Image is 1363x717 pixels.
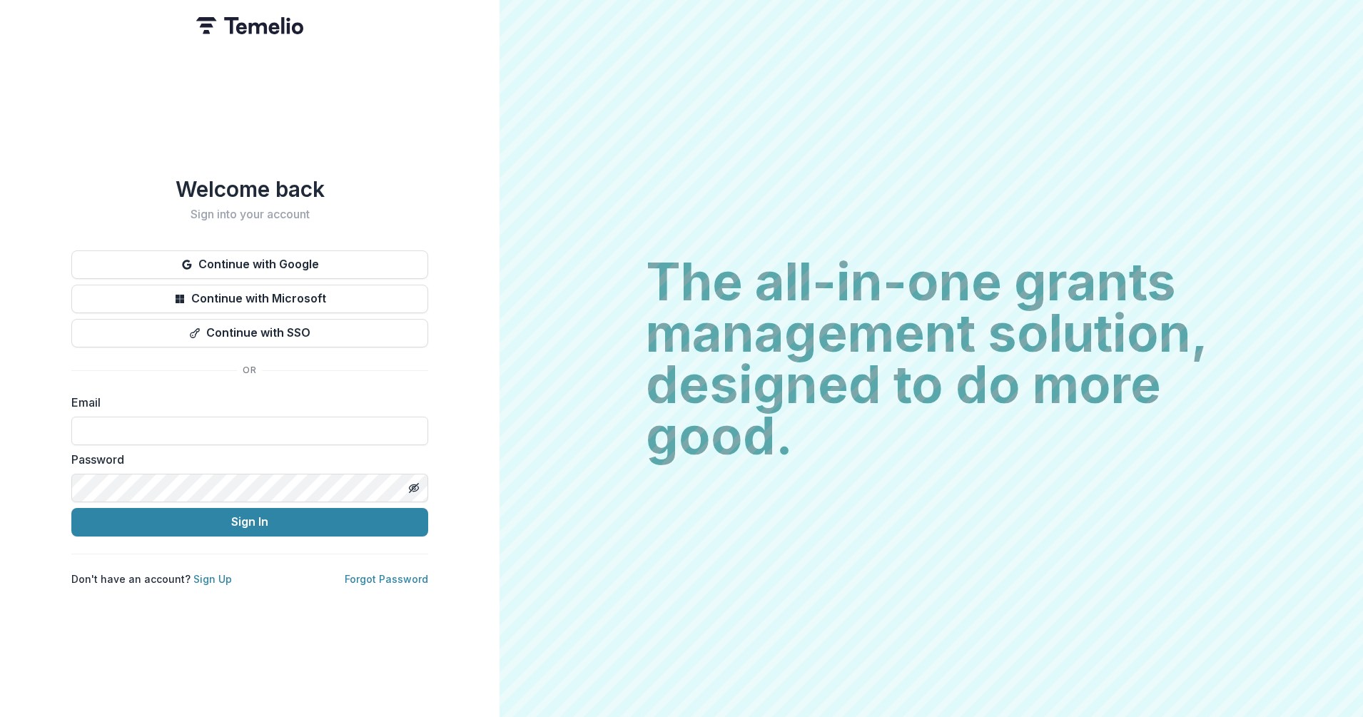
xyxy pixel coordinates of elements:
[402,477,425,499] button: Toggle password visibility
[71,508,428,537] button: Sign In
[71,208,428,221] h2: Sign into your account
[71,319,428,347] button: Continue with SSO
[71,571,232,586] p: Don't have an account?
[196,17,303,34] img: Temelio
[193,573,232,585] a: Sign Up
[71,285,428,313] button: Continue with Microsoft
[71,176,428,202] h1: Welcome back
[71,250,428,279] button: Continue with Google
[345,573,428,585] a: Forgot Password
[71,394,420,411] label: Email
[71,451,420,468] label: Password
